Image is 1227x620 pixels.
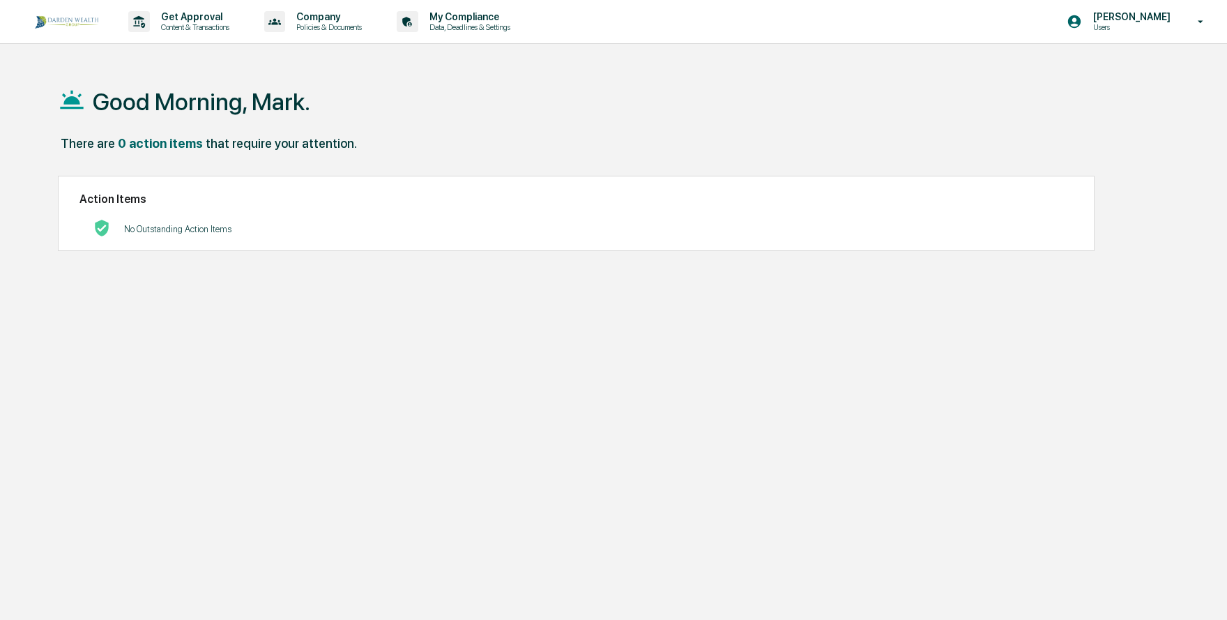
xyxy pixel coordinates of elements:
p: Content & Transactions [150,22,236,32]
p: Users [1082,22,1178,32]
p: My Compliance [418,11,517,22]
h1: Good Morning, Mark. [93,88,310,116]
p: Get Approval [150,11,236,22]
div: 0 action items [118,136,203,151]
p: Company [285,11,369,22]
img: No Actions logo [93,220,110,236]
div: There are [61,136,115,151]
p: Data, Deadlines & Settings [418,22,517,32]
img: logo [33,13,100,30]
div: that require your attention. [206,136,357,151]
p: No Outstanding Action Items [124,224,231,234]
p: [PERSON_NAME] [1082,11,1178,22]
p: Policies & Documents [285,22,369,32]
h2: Action Items [79,192,1074,206]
